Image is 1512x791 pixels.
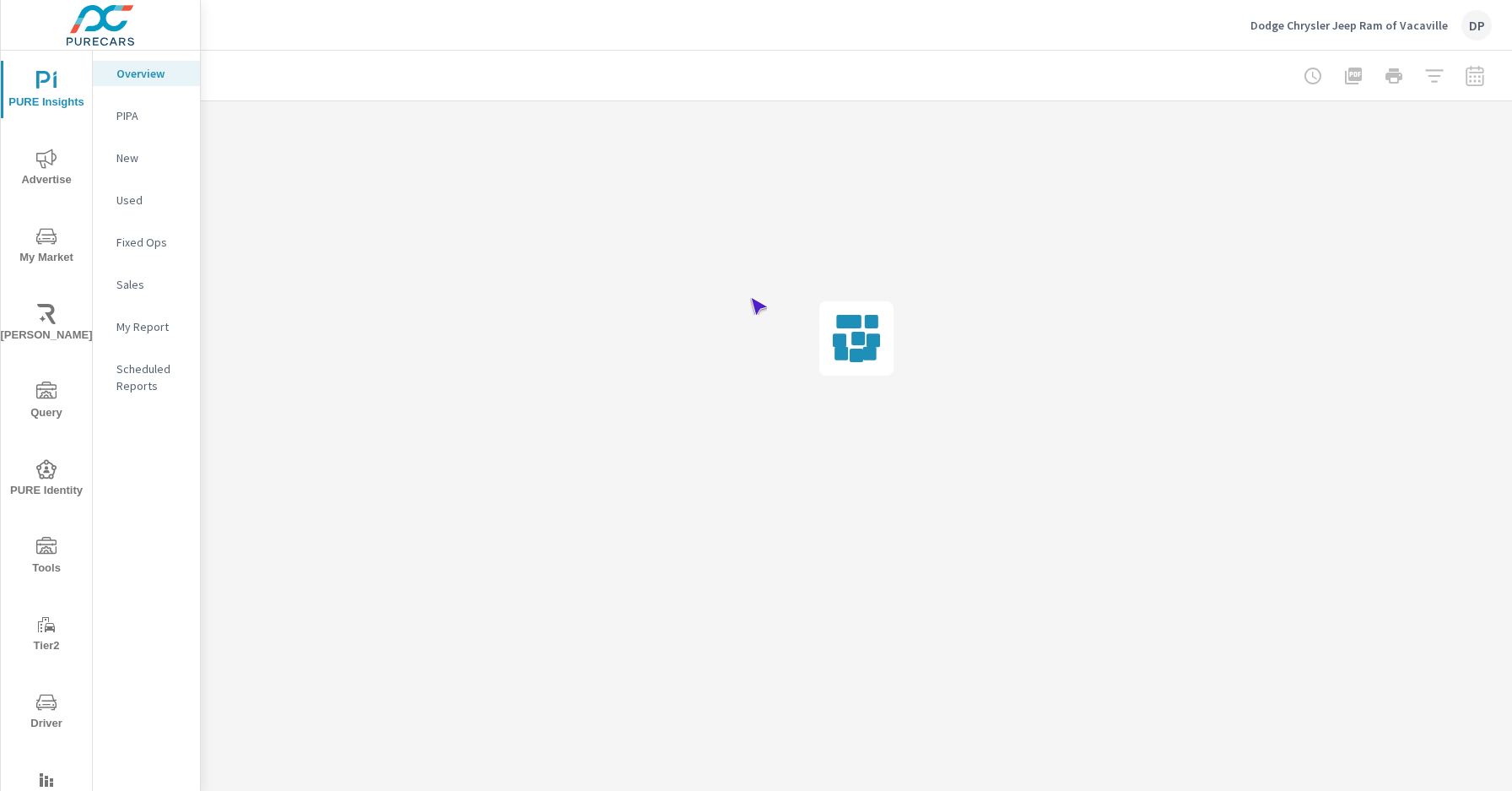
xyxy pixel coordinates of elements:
[93,356,200,398] div: Scheduled Reports
[6,226,87,268] span: My Market
[93,145,200,171] div: New
[93,314,200,339] div: My Report
[6,149,87,190] span: Advertise
[116,149,186,166] p: New
[6,304,87,345] span: [PERSON_NAME]
[93,61,200,86] div: Overview
[116,234,186,251] p: Fixed Ops
[6,71,87,112] span: PURE Insights
[116,107,186,124] p: PIPA
[116,360,186,394] p: Scheduled Reports
[93,230,200,255] div: Fixed Ops
[116,276,186,293] p: Sales
[93,272,200,297] div: Sales
[6,537,87,578] span: Tools
[116,192,186,209] p: Used
[6,615,87,656] span: Tier2
[93,103,200,128] div: PIPA
[116,65,186,82] p: Overview
[6,692,87,734] span: Driver
[6,459,87,501] span: PURE Identity
[93,187,200,213] div: Used
[6,382,87,423] span: Query
[116,318,186,335] p: My Report
[1250,18,1448,33] p: Dodge Chrysler Jeep Ram of Vacaville
[1461,10,1492,41] div: DP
